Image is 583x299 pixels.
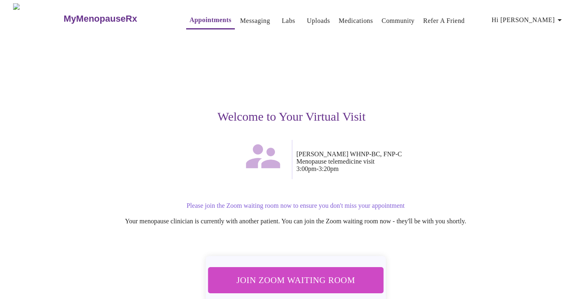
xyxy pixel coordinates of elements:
button: Refer a Friend [420,13,468,29]
button: Join Zoom Waiting Room [208,267,384,293]
a: Labs [282,15,295,27]
h3: Welcome to Your Virtual Visit [40,110,544,124]
button: Community [378,13,418,29]
a: Community [382,15,415,27]
button: Uploads [304,13,333,29]
button: Appointments [186,12,234,29]
a: Refer a Friend [423,15,465,27]
p: [PERSON_NAME] WHNP-BC, FNP-C Menopause telemedicine visit 3:00pm - 3:20pm [297,151,544,173]
a: MyMenopauseRx [63,4,170,33]
img: MyMenopauseRx Logo [13,3,63,34]
button: Labs [275,13,302,29]
a: Appointments [189,14,231,26]
a: Uploads [307,15,330,27]
button: Hi [PERSON_NAME] [488,12,568,28]
h3: MyMenopauseRx [64,13,137,24]
p: Please join the Zoom waiting room now to ensure you don't miss your appointment [48,202,544,209]
p: Your menopause clinician is currently with another patient. You can join the Zoom waiting room no... [48,218,544,225]
a: Medications [339,15,373,27]
button: Messaging [237,13,273,29]
a: Messaging [240,15,270,27]
span: Join Zoom Waiting Room [218,272,373,288]
span: Hi [PERSON_NAME] [492,14,565,26]
button: Medications [335,13,376,29]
